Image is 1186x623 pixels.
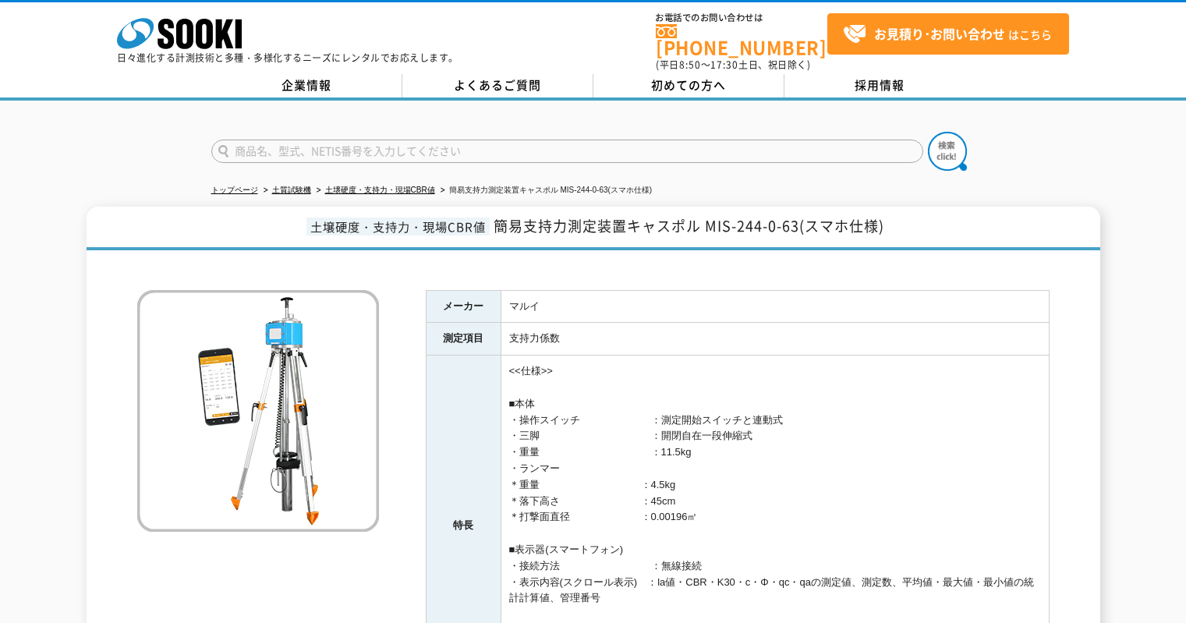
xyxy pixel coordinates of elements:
[874,24,1005,43] strong: お見積り･お問い合わせ
[211,140,923,163] input: 商品名、型式、NETIS番号を入力してください
[710,58,738,72] span: 17:30
[272,186,311,194] a: 土質試験機
[928,132,967,171] img: btn_search.png
[494,215,884,236] span: 簡易支持力測定装置キャスポル MIS-244-0-63(スマホ仕様)
[656,24,827,56] a: [PHONE_NUMBER]
[437,182,653,199] li: 簡易支持力測定装置キャスポル MIS-244-0-63(スマホ仕様)
[211,186,258,194] a: トップページ
[827,13,1069,55] a: お見積り･お問い合わせはこちら
[843,23,1052,46] span: はこちら
[325,186,435,194] a: 土壌硬度・支持力・現場CBR値
[501,323,1049,356] td: 支持力係数
[593,74,784,97] a: 初めての方へ
[137,290,379,532] img: 簡易支持力測定装置キャスポル MIS-244-0-63(スマホ仕様)
[306,218,490,235] span: 土壌硬度・支持力・現場CBR値
[501,290,1049,323] td: マルイ
[656,13,827,23] span: お電話でのお問い合わせは
[426,290,501,323] th: メーカー
[211,74,402,97] a: 企業情報
[784,74,975,97] a: 採用情報
[402,74,593,97] a: よくあるご質問
[117,53,458,62] p: 日々進化する計測技術と多種・多様化するニーズにレンタルでお応えします。
[651,76,726,94] span: 初めての方へ
[679,58,701,72] span: 8:50
[656,58,810,72] span: (平日 ～ 土日、祝日除く)
[426,323,501,356] th: 測定項目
